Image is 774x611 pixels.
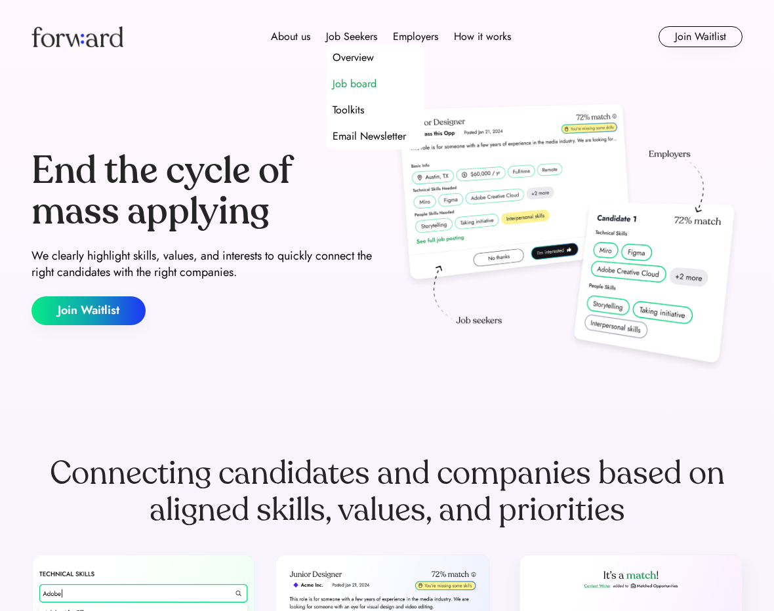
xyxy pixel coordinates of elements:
div: Connecting candidates and companies based on aligned skills, values, and priorities [31,455,743,528]
div: Toolkits [333,102,364,118]
div: Overview [333,50,374,66]
div: How it works [454,29,511,45]
div: Email Newsletter [333,128,406,144]
button: Join Waitlist [31,296,146,325]
div: About us [271,29,310,45]
img: Forward logo [31,26,123,47]
div: Job board [333,76,377,92]
img: hero-image.png [392,100,743,376]
div: Job Seekers [326,29,377,45]
div: End the cycle of mass applying [31,151,382,231]
button: Join Waitlist [659,26,743,47]
div: Employers [393,29,438,45]
div: We clearly highlight skills, values, and interests to quickly connect the right candidates with t... [31,248,382,281]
